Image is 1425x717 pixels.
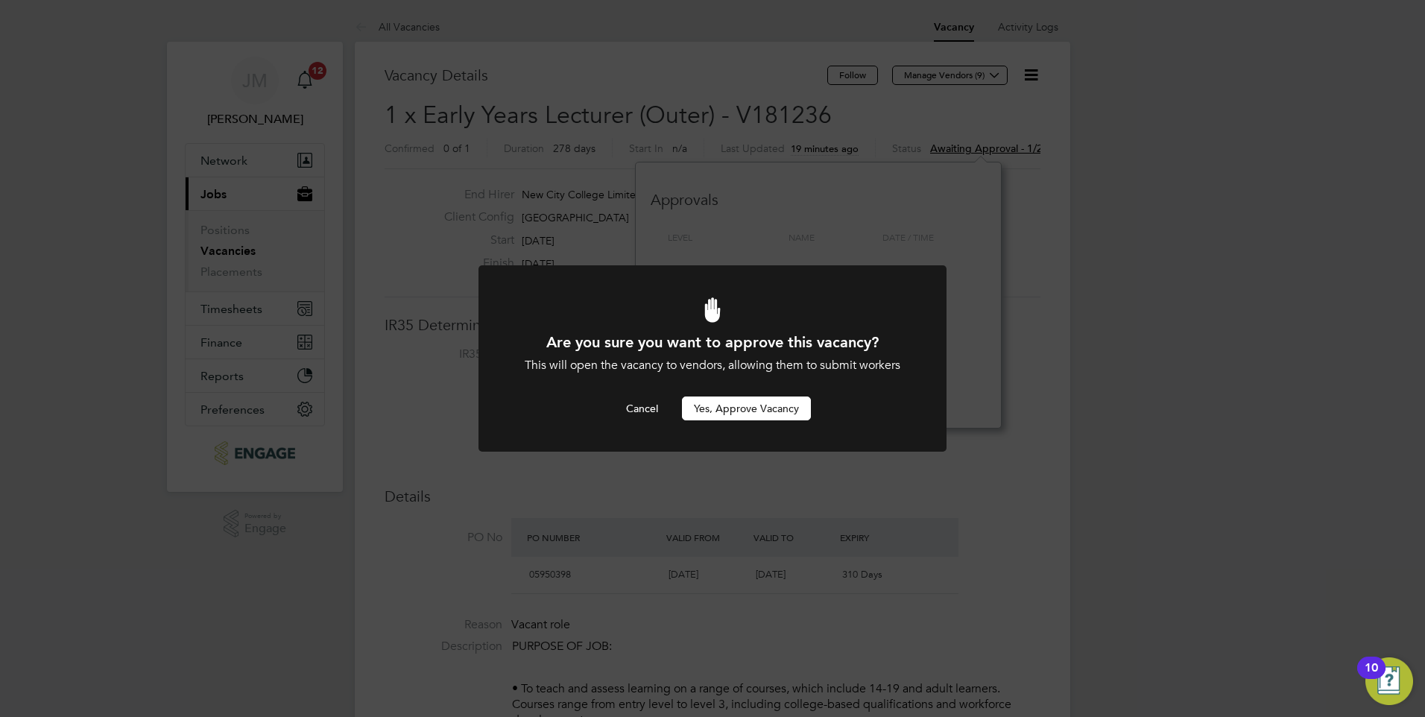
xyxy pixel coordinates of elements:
button: Cancel [614,397,670,420]
div: 10 [1365,668,1378,687]
span: This will open the vacancy to vendors, allowing them to submit workers [525,358,900,373]
button: Open Resource Center, 10 new notifications [1365,657,1413,705]
h1: Are you sure you want to approve this vacancy? [519,332,906,352]
button: Yes, Approve Vacancy [682,397,811,420]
